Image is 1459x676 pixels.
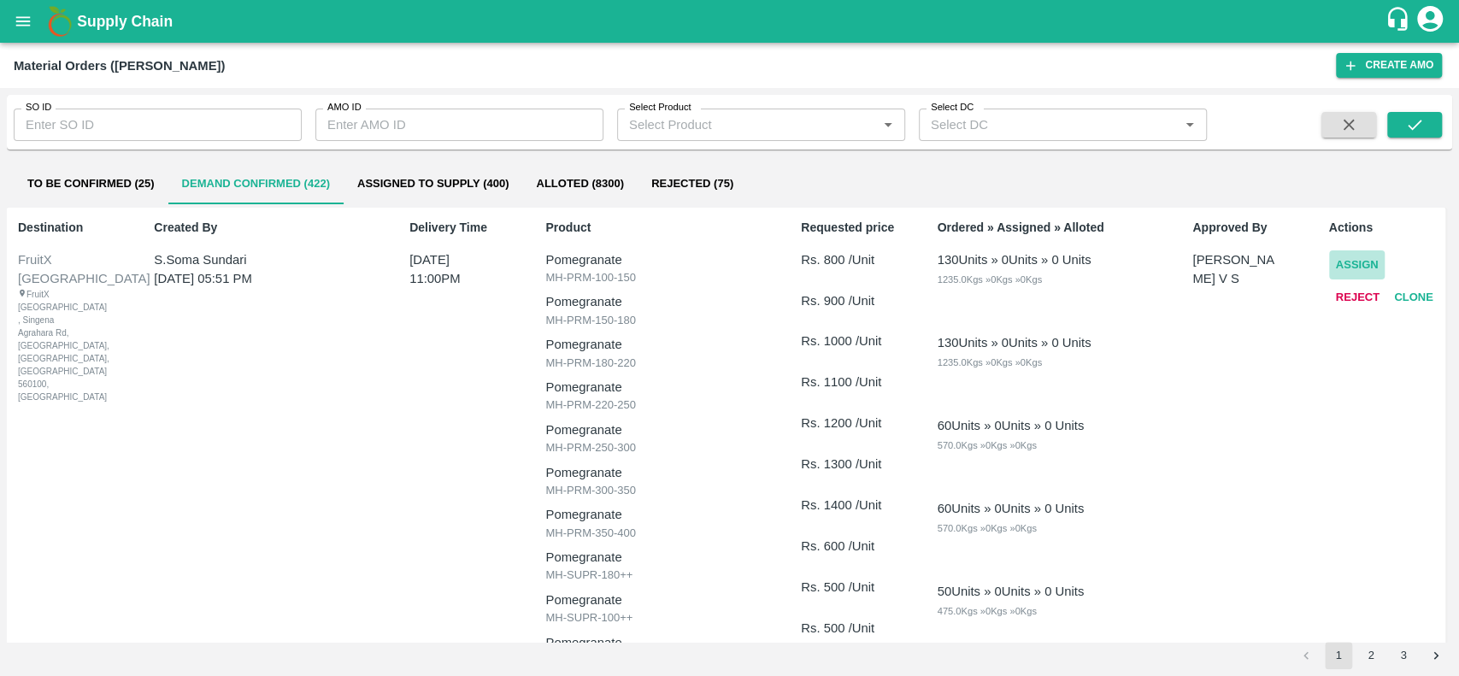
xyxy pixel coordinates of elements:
button: Open [877,114,899,136]
button: Go to page 2 [1357,642,1385,669]
p: [PERSON_NAME] V S [1192,250,1278,289]
p: Rs. 600 /Unit [801,537,913,555]
p: Pomegranate [545,591,777,609]
button: Reject [1329,283,1386,313]
p: MH-PRM-100-150 [545,269,777,286]
div: 130 Units » 0 Units » 0 Units [937,333,1091,352]
p: Rs. 1300 /Unit [801,455,913,473]
button: To Be Confirmed (25) [14,163,168,204]
input: Enter AMO ID [315,109,603,141]
div: Material Orders ([PERSON_NAME]) [14,55,225,77]
button: open drawer [3,2,43,41]
nav: pagination navigation [1290,642,1452,669]
button: Create AMO [1336,53,1442,78]
p: MH-SUPR-100++ [545,609,777,626]
p: MH-PRM-300-350 [545,482,777,499]
p: Pomegranate [545,548,777,567]
span: 1235.0 Kgs » 0 Kgs » 0 Kgs [937,274,1041,285]
p: S.Soma Sundari [154,250,365,269]
div: 60 Units » 0 Units » 0 Units [937,416,1084,435]
div: FruitX [GEOGRAPHIC_DATA] , Singena Agrahara Rd, [GEOGRAPHIC_DATA], [GEOGRAPHIC_DATA], [GEOGRAPHIC... [18,288,84,403]
div: customer-support [1385,6,1415,37]
p: Delivery Time [409,219,521,237]
button: Go to next page [1422,642,1450,669]
p: Pomegranate [545,335,777,354]
label: Select DC [931,101,974,115]
button: Alloted (8300) [522,163,638,204]
p: Pomegranate [545,505,777,524]
p: MH-PRM-250-300 [545,439,777,456]
p: Destination [18,219,130,237]
p: Rs. 800 /Unit [801,250,913,269]
input: Select Product [622,114,872,136]
p: Approved By [1192,219,1304,237]
button: Clone [1386,283,1441,313]
input: Select DC [924,114,1151,136]
p: Actions [1329,219,1441,237]
button: Assign [1329,250,1385,280]
div: 50 Units » 0 Units » 0 Units [937,582,1084,601]
div: account of current user [1415,3,1445,39]
p: Product [545,219,777,237]
span: 570.0 Kgs » 0 Kgs » 0 Kgs [937,523,1036,533]
p: MH-PRM-150-180 [545,312,777,329]
p: Pomegranate [545,633,777,652]
b: Supply Chain [77,13,173,30]
p: Requested price [801,219,913,237]
label: Select Product [629,101,691,115]
button: Rejected (75) [638,163,747,204]
p: Rs. 1400 /Unit [801,496,913,514]
button: Go to page 3 [1390,642,1417,669]
p: [DATE] 11:00PM [409,250,501,289]
div: 130 Units » 0 Units » 0 Units [937,250,1091,269]
div: 60 Units » 0 Units » 0 Units [937,499,1084,518]
button: page 1 [1325,642,1352,669]
span: 570.0 Kgs » 0 Kgs » 0 Kgs [937,440,1036,450]
p: Rs. 500 /Unit [801,619,913,638]
p: Pomegranate [545,420,777,439]
span: 1235.0 Kgs » 0 Kgs » 0 Kgs [937,357,1041,367]
a: Supply Chain [77,9,1385,33]
p: Rs. 500 /Unit [801,578,913,597]
input: Enter SO ID [14,109,302,141]
label: SO ID [26,101,51,115]
p: MH-PRM-220-250 [545,397,777,414]
p: Rs. 900 /Unit [801,291,913,310]
p: Rs. 1200 /Unit [801,414,913,432]
button: Open [1179,114,1201,136]
span: 475.0 Kgs » 0 Kgs » 0 Kgs [937,606,1036,616]
p: MH-PRM-180-220 [545,355,777,372]
p: Rs. 1000 /Unit [801,332,913,350]
p: Pomegranate [545,292,777,311]
p: Ordered » Assigned » Alloted [937,219,1168,237]
p: Rs. 1100 /Unit [801,373,913,391]
label: AMO ID [327,101,362,115]
p: Pomegranate [545,378,777,397]
p: [DATE] 05:51 PM [154,269,365,288]
p: Created By [154,219,385,237]
button: Demand Confirmed (422) [168,163,344,204]
p: MH-PRM-350-400 [545,525,777,542]
button: Assigned to Supply (400) [344,163,523,204]
div: FruitX [GEOGRAPHIC_DATA] [18,250,127,289]
img: logo [43,4,77,38]
p: Pomegranate [545,250,777,269]
p: Pomegranate [545,463,777,482]
p: MH-SUPR-180++ [545,567,777,584]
